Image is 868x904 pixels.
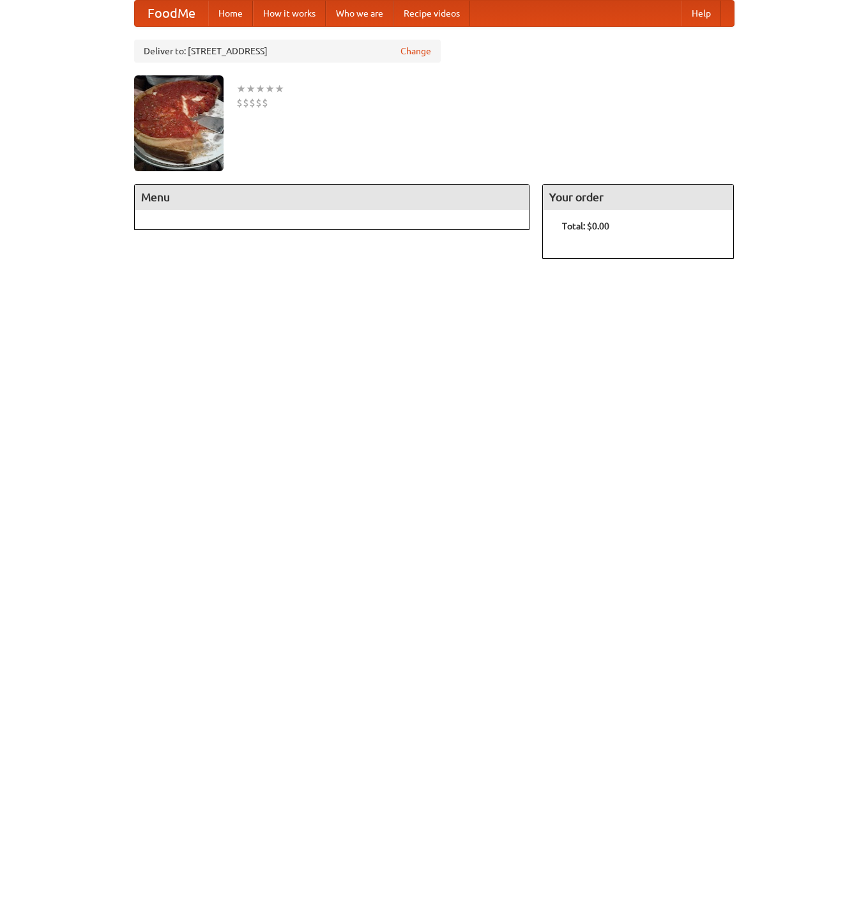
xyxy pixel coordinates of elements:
h4: Menu [135,185,529,210]
a: Change [400,45,431,57]
a: Home [208,1,253,26]
li: $ [255,96,262,110]
li: $ [249,96,255,110]
a: FoodMe [135,1,208,26]
li: ★ [255,82,265,96]
div: Deliver to: [STREET_ADDRESS] [134,40,441,63]
a: How it works [253,1,326,26]
img: angular.jpg [134,75,224,171]
li: ★ [265,82,275,96]
li: ★ [275,82,284,96]
li: ★ [236,82,246,96]
li: $ [262,96,268,110]
a: Who we are [326,1,393,26]
a: Help [681,1,721,26]
li: $ [236,96,243,110]
h4: Your order [543,185,733,210]
li: ★ [246,82,255,96]
a: Recipe videos [393,1,470,26]
b: Total: $0.00 [562,221,609,231]
li: $ [243,96,249,110]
